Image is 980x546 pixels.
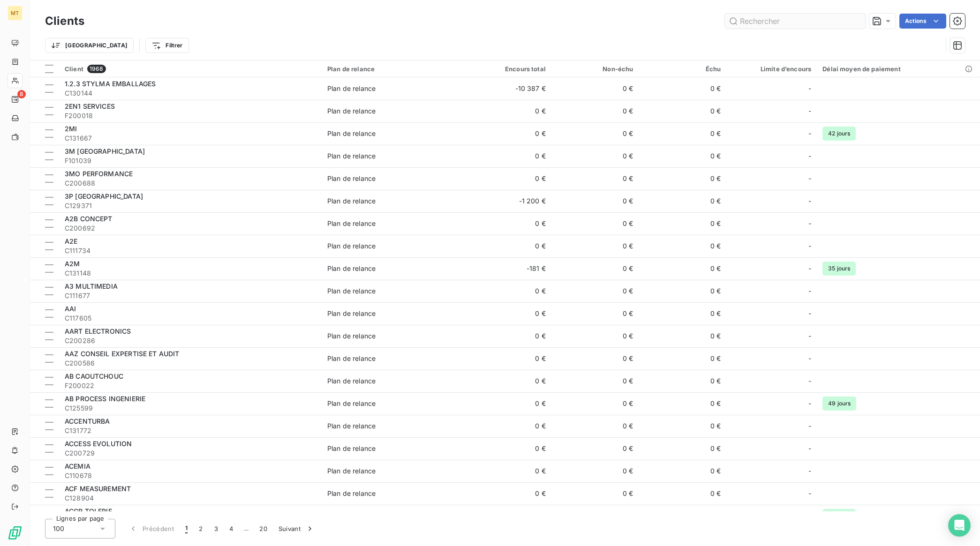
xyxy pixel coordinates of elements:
td: 0 € [639,370,727,392]
button: 20 [254,519,273,539]
button: Précédent [123,519,180,539]
span: 2EN1 SERVICES [65,102,115,110]
button: Actions [899,14,946,29]
span: A3 MULTIMEDIA [65,282,118,290]
span: - [808,241,811,251]
div: Plan de relance [327,331,376,341]
td: 0 € [639,302,727,325]
td: 0 € [639,190,727,212]
span: ACF MEASUREMENT [65,485,131,493]
span: C200729 [65,449,316,458]
td: 0 € [551,235,639,257]
button: [GEOGRAPHIC_DATA] [45,38,134,53]
span: C200688 [65,179,316,188]
span: ACCENTURBA [65,417,110,425]
span: - [808,151,811,161]
span: - [808,264,811,273]
span: 35 jours [822,262,856,276]
td: 0 € [639,257,727,280]
td: -181 € [464,257,551,280]
span: C125599 [65,404,316,413]
span: - [808,466,811,476]
span: 1968 [87,65,106,73]
div: Plan de relance [327,376,376,386]
div: Plan de relance [327,309,376,318]
span: C129371 [65,201,316,210]
td: 0 € [639,437,727,460]
td: 0 € [551,437,639,460]
td: 0 € [551,77,639,100]
span: - [808,129,811,138]
span: F101039 [65,156,316,165]
td: 0 € [551,212,639,235]
span: C200286 [65,336,316,345]
td: 0 € [551,100,639,122]
td: 0 € [639,347,727,370]
div: Plan de relance [327,466,376,476]
div: Plan de relance [327,286,376,296]
span: - [808,421,811,431]
td: 0 € [464,505,551,527]
div: Non-échu [557,65,633,73]
span: - [808,196,811,206]
span: F200022 [65,381,316,390]
span: - [808,354,811,363]
span: C130144 [65,89,316,98]
td: 0 € [639,212,727,235]
td: 0 € [464,235,551,257]
td: 0 € [551,460,639,482]
span: Client [65,65,83,73]
td: 0 € [639,325,727,347]
span: 3M [GEOGRAPHIC_DATA] [65,147,145,155]
span: A2B CONCEPT [65,215,113,223]
span: - [808,219,811,228]
td: 0 € [464,145,551,167]
span: C111677 [65,291,316,300]
div: Plan de relance [327,264,376,273]
span: 100 [53,524,64,533]
td: 0 € [464,122,551,145]
span: - [808,84,811,93]
td: 0 € [464,370,551,392]
span: - [808,489,811,498]
span: 3MO PERFORMANCE [65,170,133,178]
td: 0 € [464,347,551,370]
span: AB CAOUTCHOUC [65,372,123,380]
td: 0 € [639,482,727,505]
span: 3P [GEOGRAPHIC_DATA] [65,192,143,200]
button: 4 [224,519,239,539]
span: 1 [185,524,188,533]
button: Filtrer [145,38,188,53]
span: C111734 [65,246,316,255]
div: Plan de relance [327,84,376,93]
span: AART ELECTRONICS [65,327,131,335]
h3: Clients [45,13,84,30]
td: 0 € [639,77,727,100]
td: 0 € [639,415,727,437]
div: Plan de relance [327,129,376,138]
button: 1 [180,519,193,539]
div: Plan de relance [327,354,376,363]
div: Plan de relance [327,174,376,183]
td: 0 € [639,460,727,482]
span: AAZ CONSEIL EXPERTISE ET AUDIT [65,350,180,358]
div: Plan de relance [327,241,376,251]
span: C200692 [65,224,316,233]
td: 0 € [464,325,551,347]
span: - [808,444,811,453]
div: Plan de relance [327,196,376,206]
span: ACEMIA [65,462,90,470]
td: 0 € [551,167,639,190]
span: 45 jours [822,509,856,523]
button: 2 [193,519,208,539]
div: Plan de relance [327,444,376,453]
div: Plan de relance [327,106,376,116]
td: 0 € [464,100,551,122]
span: AB PROCESS INGENIERIE [65,395,145,403]
span: - [808,331,811,341]
button: 3 [209,519,224,539]
div: Limite d’encours [732,65,811,73]
div: Échu [645,65,721,73]
td: 0 € [464,302,551,325]
span: C200586 [65,359,316,368]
